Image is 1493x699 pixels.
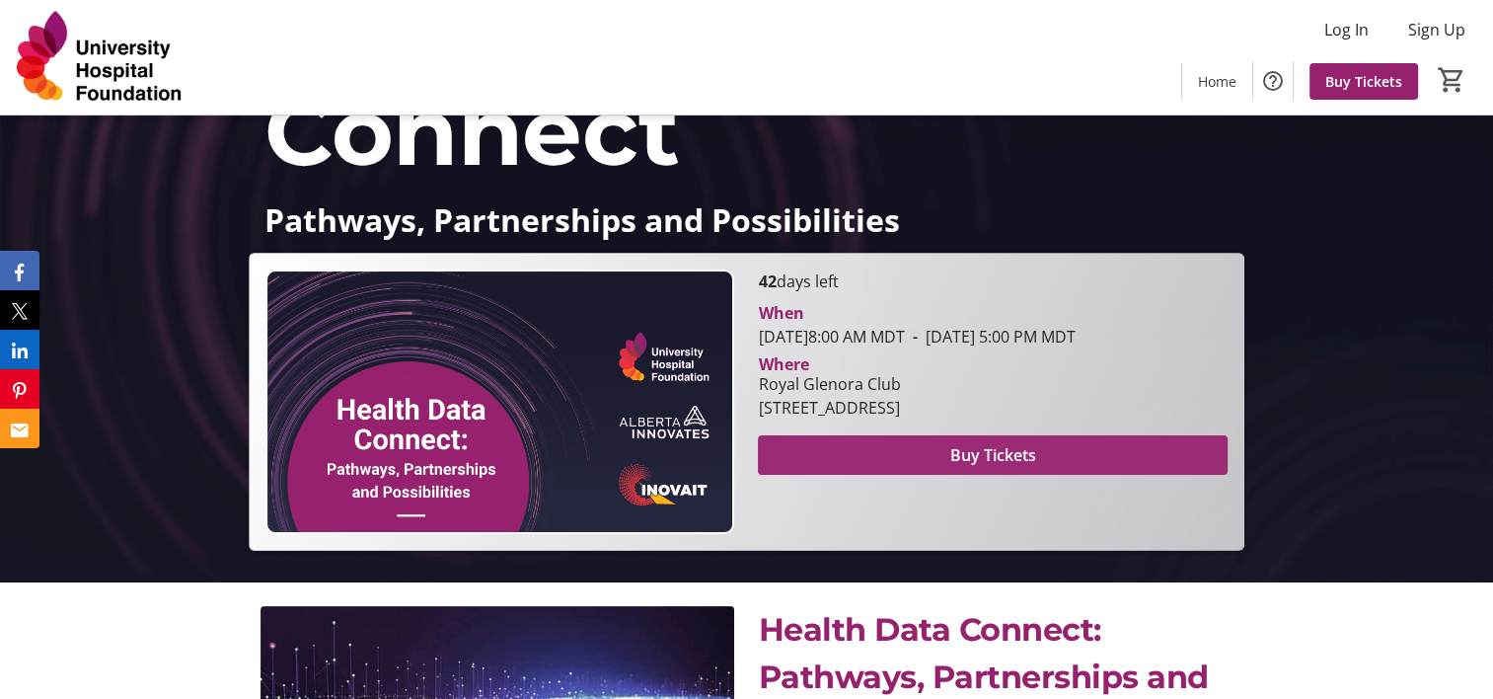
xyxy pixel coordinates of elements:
[904,326,925,348] span: -
[950,443,1036,467] span: Buy Tickets
[1392,14,1481,45] button: Sign Up
[1308,14,1384,45] button: Log In
[904,326,1075,348] span: [DATE] 5:00 PM MDT
[758,301,803,325] div: When
[1434,62,1469,98] button: Cart
[1309,63,1418,100] a: Buy Tickets
[1324,18,1369,41] span: Log In
[758,326,904,348] span: [DATE] 8:00 AM MDT
[758,396,900,420] div: [STREET_ADDRESS]
[1198,71,1236,92] span: Home
[1325,71,1402,92] span: Buy Tickets
[758,356,808,372] div: Where
[1182,63,1252,100] a: Home
[1253,61,1293,101] button: Help
[265,270,734,533] img: Campaign CTA Media Photo
[758,435,1227,475] button: Buy Tickets
[12,8,187,107] img: University Hospital Foundation's Logo
[1408,18,1465,41] span: Sign Up
[758,270,1227,293] p: days left
[758,271,776,292] span: 42
[264,202,1229,237] p: Pathways, Partnerships and Possibilities
[758,372,900,396] div: Royal Glenora Club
